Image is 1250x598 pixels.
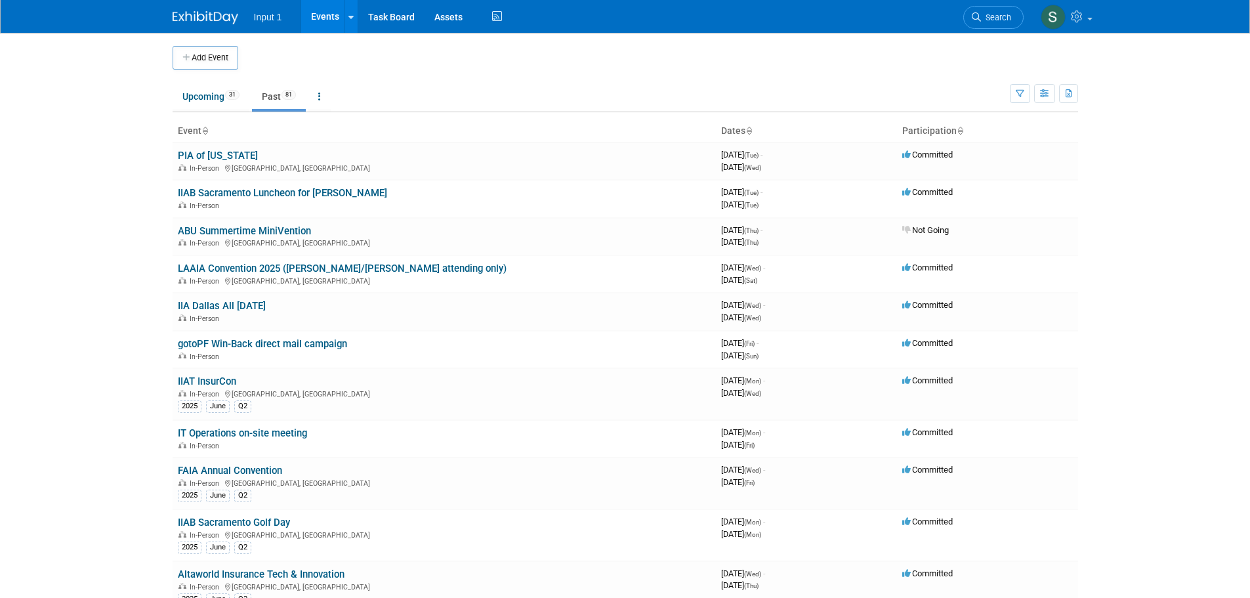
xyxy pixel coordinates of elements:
[744,531,761,538] span: (Mon)
[234,490,251,502] div: Q2
[178,239,186,246] img: In-Person Event
[721,517,765,526] span: [DATE]
[744,582,759,589] span: (Thu)
[190,314,223,323] span: In-Person
[721,187,762,197] span: [DATE]
[902,517,953,526] span: Committed
[173,11,238,24] img: ExhibitDay
[206,542,230,553] div: June
[763,568,765,578] span: -
[963,6,1024,29] a: Search
[252,84,306,109] a: Past81
[721,237,759,247] span: [DATE]
[721,465,765,475] span: [DATE]
[721,225,762,235] span: [DATE]
[173,120,716,142] th: Event
[178,442,186,448] img: In-Person Event
[763,465,765,475] span: -
[721,440,755,450] span: [DATE]
[721,375,765,385] span: [DATE]
[178,187,387,199] a: IIAB Sacramento Luncheon for [PERSON_NAME]
[744,227,759,234] span: (Thu)
[1041,5,1066,30] img: Susan Stout
[745,125,752,136] a: Sort by Start Date
[902,568,953,578] span: Committed
[902,150,953,160] span: Committed
[178,542,201,553] div: 2025
[178,375,236,387] a: IIAT InsurCon
[178,277,186,284] img: In-Person Event
[721,275,757,285] span: [DATE]
[178,490,201,502] div: 2025
[744,152,759,159] span: (Tue)
[744,377,761,385] span: (Mon)
[721,200,759,209] span: [DATE]
[234,542,251,553] div: Q2
[744,164,761,171] span: (Wed)
[957,125,963,136] a: Sort by Participation Type
[190,239,223,247] span: In-Person
[190,442,223,450] span: In-Person
[178,338,347,350] a: gotoPF Win-Back direct mail campaign
[744,352,759,360] span: (Sun)
[178,164,186,171] img: In-Person Event
[744,314,761,322] span: (Wed)
[190,352,223,361] span: In-Person
[897,120,1078,142] th: Participation
[721,300,765,310] span: [DATE]
[178,352,186,359] img: In-Person Event
[178,529,711,540] div: [GEOGRAPHIC_DATA], [GEOGRAPHIC_DATA]
[721,162,761,172] span: [DATE]
[716,120,897,142] th: Dates
[178,314,186,321] img: In-Person Event
[757,338,759,348] span: -
[206,400,230,412] div: June
[744,340,755,347] span: (Fri)
[721,388,761,398] span: [DATE]
[763,375,765,385] span: -
[178,531,186,538] img: In-Person Event
[744,519,761,526] span: (Mon)
[234,400,251,412] div: Q2
[902,225,949,235] span: Not Going
[178,162,711,173] div: [GEOGRAPHIC_DATA], [GEOGRAPHIC_DATA]
[902,375,953,385] span: Committed
[744,302,761,309] span: (Wed)
[178,581,711,591] div: [GEOGRAPHIC_DATA], [GEOGRAPHIC_DATA]
[178,568,344,580] a: Altaworld Insurance Tech & Innovation
[744,239,759,246] span: (Thu)
[190,390,223,398] span: In-Person
[760,187,762,197] span: -
[178,479,186,486] img: In-Person Event
[173,46,238,70] button: Add Event
[201,125,208,136] a: Sort by Event Name
[721,529,761,539] span: [DATE]
[190,479,223,488] span: In-Person
[178,583,186,589] img: In-Person Event
[190,202,223,210] span: In-Person
[178,427,307,439] a: IT Operations on-site meeting
[190,277,223,286] span: In-Person
[902,465,953,475] span: Committed
[981,12,1011,22] span: Search
[721,338,759,348] span: [DATE]
[190,531,223,540] span: In-Person
[225,90,240,100] span: 31
[763,263,765,272] span: -
[178,400,201,412] div: 2025
[190,164,223,173] span: In-Person
[721,568,765,578] span: [DATE]
[902,263,953,272] span: Committed
[721,477,755,487] span: [DATE]
[173,84,249,109] a: Upcoming31
[744,189,759,196] span: (Tue)
[744,442,755,449] span: (Fri)
[902,187,953,197] span: Committed
[744,467,761,474] span: (Wed)
[902,338,953,348] span: Committed
[178,517,290,528] a: IIAB Sacramento Golf Day
[721,427,765,437] span: [DATE]
[721,351,759,360] span: [DATE]
[178,275,711,286] div: [GEOGRAPHIC_DATA], [GEOGRAPHIC_DATA]
[206,490,230,502] div: June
